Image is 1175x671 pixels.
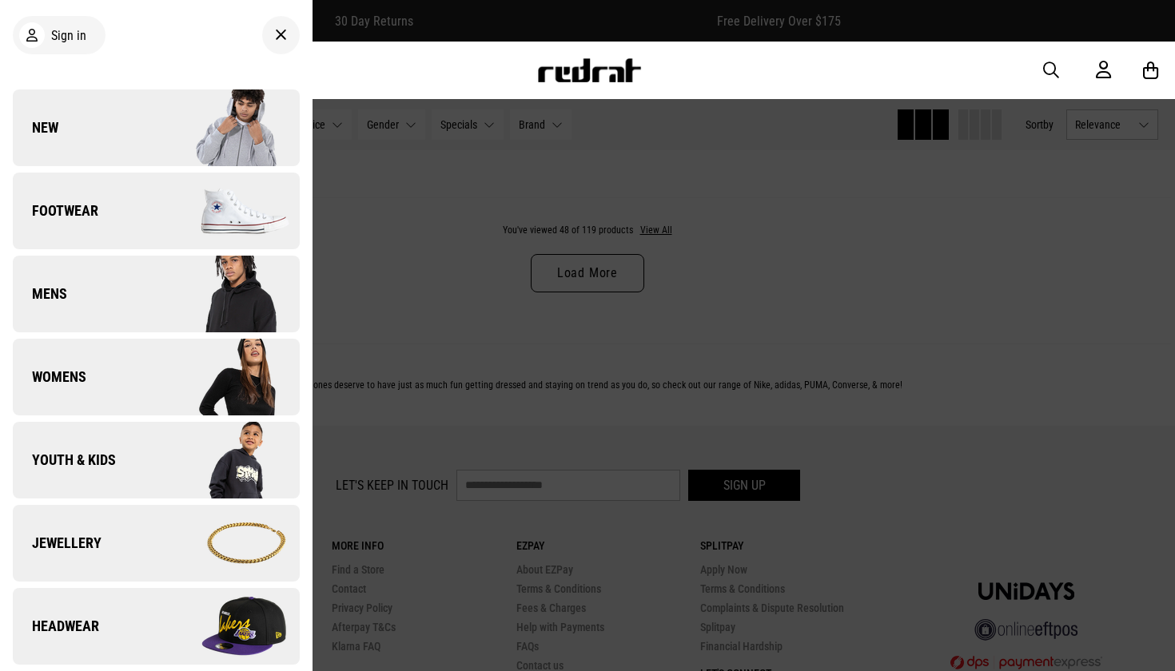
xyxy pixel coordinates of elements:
a: Footwear Company [13,173,300,249]
span: Headwear [13,617,99,636]
span: Sign in [51,28,86,43]
span: Womens [13,367,86,387]
span: Jewellery [13,534,102,553]
img: Company [156,420,299,500]
span: New [13,118,58,137]
span: Mens [13,284,67,304]
img: Redrat logo [536,58,642,82]
img: Company [156,586,299,666]
img: Company [156,503,299,583]
img: Company [156,337,299,417]
span: Footwear [13,201,98,220]
a: Jewellery Company [13,505,300,582]
img: Company [156,88,299,168]
a: Mens Company [13,256,300,332]
a: Womens Company [13,339,300,415]
a: New Company [13,89,300,166]
span: Youth & Kids [13,451,116,470]
img: Company [156,254,299,334]
button: Open LiveChat chat widget [13,6,61,54]
a: Headwear Company [13,588,300,665]
a: Youth & Kids Company [13,422,300,498]
img: Company [156,171,299,251]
